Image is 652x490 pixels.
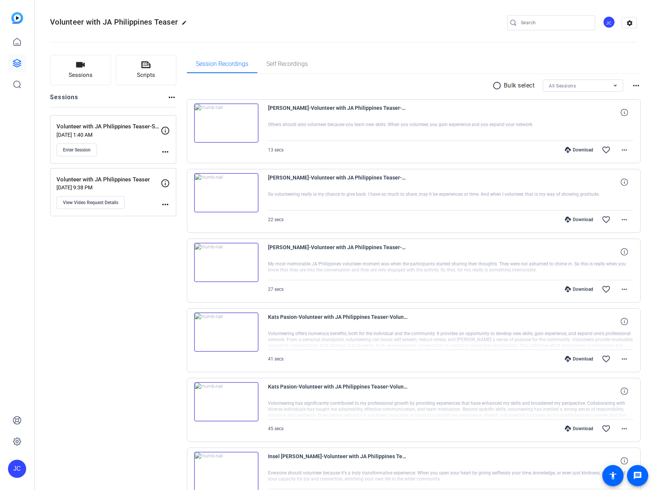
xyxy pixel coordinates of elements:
mat-icon: favorite_border [602,285,611,294]
span: 45 secs [268,426,284,431]
button: Enter Session [56,144,97,156]
img: thumb-nail [194,103,259,143]
h2: Sessions [50,93,78,107]
mat-icon: more_horiz [620,354,629,364]
div: Download [561,356,597,362]
span: 22 secs [268,217,284,222]
mat-icon: edit [182,20,191,29]
mat-icon: favorite_border [602,424,611,433]
span: View Video Request Details [63,200,118,206]
mat-icon: more_horiz [620,145,629,154]
mat-icon: message [633,471,642,480]
div: Download [561,217,597,223]
button: Sessions [50,55,111,85]
span: Kats Pasion-Volunteer with JA Philippines Teaser-Volunteer with JA Philippines Teaser-17539711557... [268,312,408,331]
div: Download [561,147,597,153]
ngx-avatar: JP Chua [603,16,616,29]
mat-icon: more_horiz [161,147,170,156]
mat-icon: settings [622,17,637,29]
span: 13 secs [268,147,284,153]
mat-icon: radio_button_unchecked [492,81,504,90]
span: Kats Pasion-Volunteer with JA Philippines Teaser-Volunteer with JA Philippines Teaser-17539702007... [268,382,408,400]
span: [PERSON_NAME]-Volunteer with JA Philippines Teaser-Volunteer with JA Philippines Teaser-175398768... [268,173,408,191]
mat-icon: more_horiz [620,215,629,224]
img: thumb-nail [194,382,259,421]
p: [DATE] 1:40 AM [56,132,161,138]
div: Download [561,426,597,432]
button: View Video Request Details [56,196,125,209]
p: Volunteer with JA Philippines Teaser [56,175,161,184]
mat-icon: more_horiz [620,424,629,433]
mat-icon: favorite_border [602,215,611,224]
button: Scripts [116,55,177,85]
img: thumb-nail [194,173,259,212]
div: Download [561,286,597,292]
input: Search [521,18,589,27]
img: blue-gradient.svg [11,12,23,24]
span: [PERSON_NAME]-Volunteer with JA Philippines Teaser-Volunteer with JA Philippines Teaser-175398779... [268,103,408,122]
div: JC [603,16,615,28]
mat-icon: accessibility [608,471,618,480]
span: Enter Session [63,147,91,153]
p: [DATE] 9:38 PM [56,184,161,190]
mat-icon: favorite_border [602,354,611,364]
img: thumb-nail [194,243,259,282]
div: JC [8,460,26,478]
span: Scripts [137,71,155,80]
mat-icon: favorite_border [602,145,611,154]
p: Volunteer with JA Philippines Teaser-Shoot [56,122,161,131]
mat-icon: more_horiz [632,81,641,90]
mat-icon: more_horiz [161,200,170,209]
span: Session Recordings [196,61,248,67]
p: Bulk select [504,81,535,90]
mat-icon: more_horiz [167,93,176,102]
mat-icon: more_horiz [620,285,629,294]
span: 27 secs [268,287,284,292]
span: All Sessions [549,83,576,89]
span: Volunteer with JA Philippines Teaser [50,17,178,27]
img: thumb-nail [194,312,259,352]
span: Sessions [69,71,92,80]
span: 41 secs [268,356,284,362]
span: Self Recordings [266,61,308,67]
span: Insel [PERSON_NAME]-Volunteer with JA Philippines Teaser-Volunteer with JA Philippines Teaser-175... [268,452,408,470]
span: [PERSON_NAME]-Volunteer with JA Philippines Teaser-Volunteer with JA Philippines Teaser-175398754... [268,243,408,261]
